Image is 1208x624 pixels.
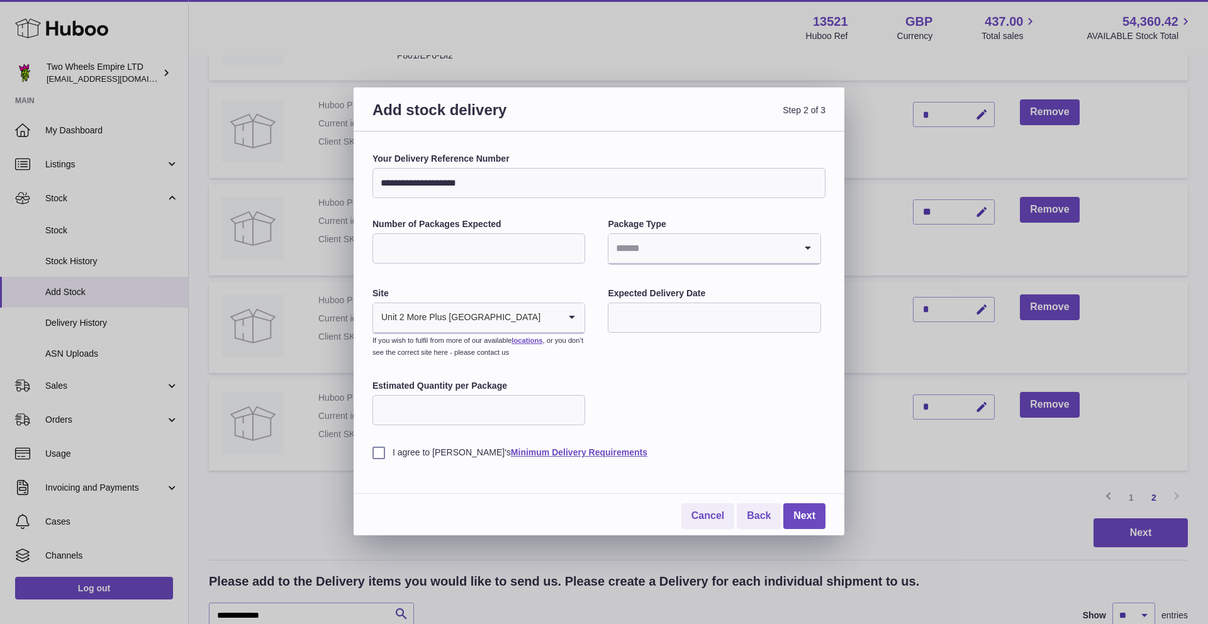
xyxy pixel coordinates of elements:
[512,337,542,344] a: locations
[372,100,599,135] h3: Add stock delivery
[372,153,825,165] label: Your Delivery Reference Number
[372,218,585,230] label: Number of Packages Expected
[737,503,781,529] a: Back
[541,303,559,332] input: Search for option
[783,503,825,529] a: Next
[608,234,795,263] input: Search for option
[372,337,583,356] small: If you wish to fulfil from more of our available , or you don’t see the correct site here - pleas...
[608,218,820,230] label: Package Type
[373,303,541,332] span: Unit 2 More Plus [GEOGRAPHIC_DATA]
[599,100,825,135] span: Step 2 of 3
[372,287,585,299] label: Site
[681,503,734,529] a: Cancel
[372,380,585,392] label: Estimated Quantity per Package
[511,447,647,457] a: Minimum Delivery Requirements
[373,303,584,333] div: Search for option
[372,447,825,459] label: I agree to [PERSON_NAME]'s
[608,234,820,264] div: Search for option
[608,287,820,299] label: Expected Delivery Date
